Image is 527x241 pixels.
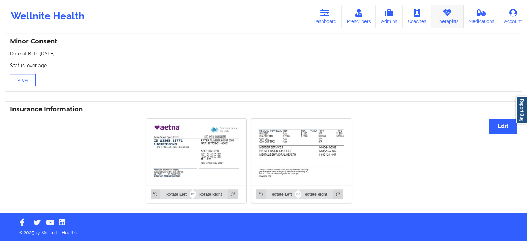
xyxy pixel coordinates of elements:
button: Edit [489,119,517,134]
a: Coaches [403,5,431,28]
a: Report Bug [516,96,527,124]
button: Rotate Left [256,189,298,199]
h3: Minor Consent [10,37,517,45]
p: Date of Birth: [DATE] [10,50,517,57]
a: Admins [376,5,403,28]
h3: Insurance Information [10,105,517,113]
a: Account [499,5,527,28]
a: Dashboard [308,5,342,28]
img: Desiree Gomez [151,123,241,180]
a: Therapists [431,5,464,28]
button: Rotate Right [193,189,237,199]
a: Prescribers [342,5,376,28]
img: Desiree Gomez [256,123,347,181]
button: View [10,74,36,86]
a: Medications [464,5,499,28]
p: Status: over age [10,62,517,69]
p: © 2025 by Wellnite Health [15,224,512,236]
button: Rotate Right [299,189,343,199]
button: Rotate Left [151,189,192,199]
